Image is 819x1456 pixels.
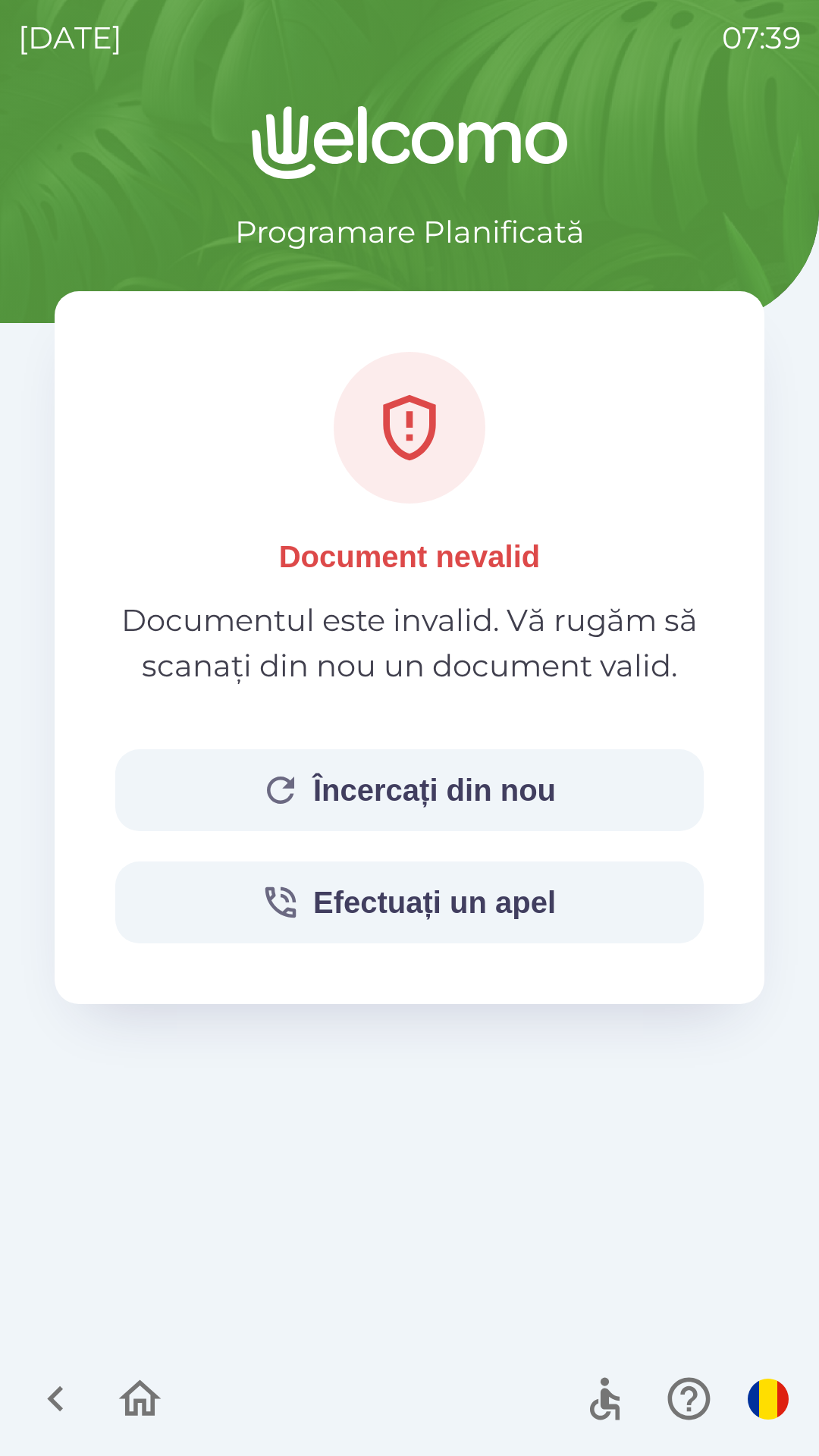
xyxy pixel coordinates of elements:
p: 07:39 [722,15,801,61]
p: Programare Planificată [235,209,585,255]
img: ro flag [748,1379,789,1420]
p: Document nevalid [279,534,541,579]
button: Încercați din nou [115,749,704,831]
img: Logo [55,106,764,179]
button: Efectuați un apel [115,861,704,943]
p: [DATE] [18,15,122,61]
p: Documentul este invalid. Vă rugăm să scanați din nou un document valid. [115,598,704,689]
